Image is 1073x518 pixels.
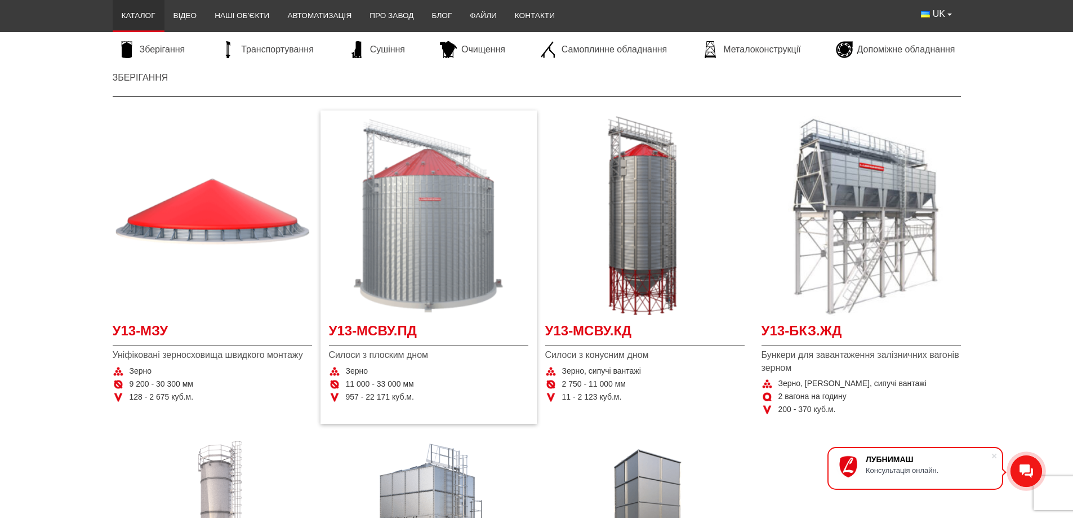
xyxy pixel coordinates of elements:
a: Наші об’єкти [206,3,278,28]
span: Уніфіковані зерносховища швидкого монтажу [113,349,312,361]
a: Автоматизація [278,3,360,28]
span: Силоси з плоским дном [329,349,528,361]
span: Зерно, сипучі вантажі [562,366,641,377]
a: Допоміжне обладнання [830,41,961,58]
a: Контакти [506,3,564,28]
a: Детальніше У13-МЗУ [113,116,312,316]
span: 200 - 370 куб.м. [778,404,836,415]
a: Зберігання [113,73,168,82]
a: У13-МСВУ.ПД [329,321,528,347]
a: Детальніше У13-БКЗ.ЖД [762,116,961,316]
span: 128 - 2 675 куб.м. [130,392,194,403]
span: Зберігання [140,43,185,56]
a: Самоплинне обладнання [535,41,673,58]
div: ЛУБНИМАШ [866,455,991,464]
span: 957 - 22 171 куб.м. [346,392,414,403]
a: У13-МСВУ.КД [545,321,745,347]
a: Відео [164,3,206,28]
span: 9 200 - 30 300 мм [130,379,193,390]
span: 2 750 - 11 000 мм [562,379,626,390]
a: Блог [422,3,461,28]
a: Детальніше У13-МСВУ.КД [545,116,745,316]
a: Сушіння [343,41,411,58]
a: Про завод [360,3,422,28]
span: Самоплинне обладнання [562,43,667,56]
a: Детальніше У13-МСВУ.ПД [329,116,528,316]
div: Консультація онлайн. [866,466,991,475]
span: Силоси з конусним дном [545,349,745,361]
span: Металоконструкції [723,43,800,56]
a: Очищення [434,41,511,58]
span: 2 вагона на годину [778,391,847,402]
span: UK [933,8,945,20]
span: Очищення [461,43,505,56]
img: Українська [921,11,930,17]
a: Каталог [113,3,164,28]
span: Зерно, [PERSON_NAME], сипучі вантажі [778,378,927,389]
a: У13-БКЗ.ЖД [762,321,961,347]
span: Сушіння [370,43,405,56]
a: Файли [461,3,506,28]
span: Допоміжне обладнання [857,43,955,56]
span: Транспортування [241,43,314,56]
span: 11 - 2 123 куб.м. [562,392,622,403]
a: У13-МЗУ [113,321,312,347]
span: Зерно [130,366,152,377]
a: Транспортування [214,41,319,58]
span: Бункери для завантаження залізничних вагонів зерном [762,349,961,374]
span: Зерно [346,366,368,377]
a: Металоконструкції [696,41,806,58]
button: UK [912,3,960,25]
a: Зберігання [113,41,191,58]
span: 11 000 - 33 000 мм [346,379,414,390]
